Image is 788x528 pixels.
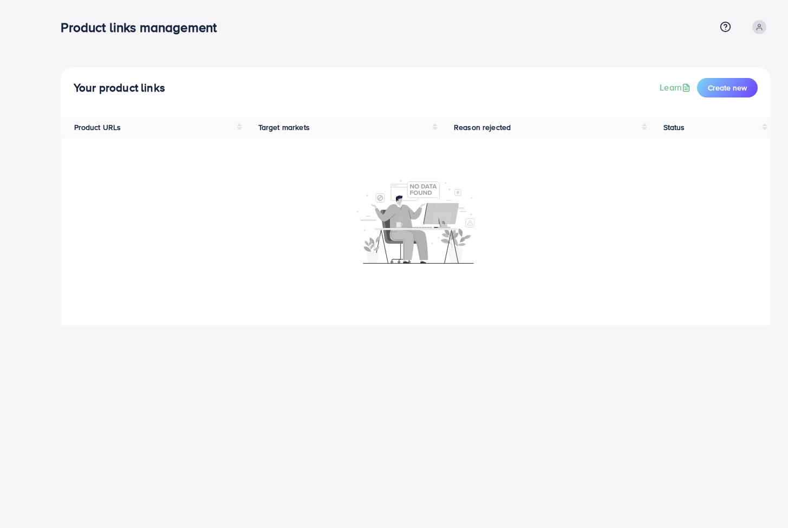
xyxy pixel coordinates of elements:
button: Create new [697,78,758,97]
span: Reason rejected [454,122,511,133]
span: Target markets [258,122,310,133]
h4: Your product links [74,81,165,95]
span: Create new [708,82,747,93]
h3: Product links management [61,19,225,35]
a: Learn [660,81,693,94]
img: No account [357,179,475,264]
span: Status [663,122,685,133]
span: Product URLs [74,122,121,133]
